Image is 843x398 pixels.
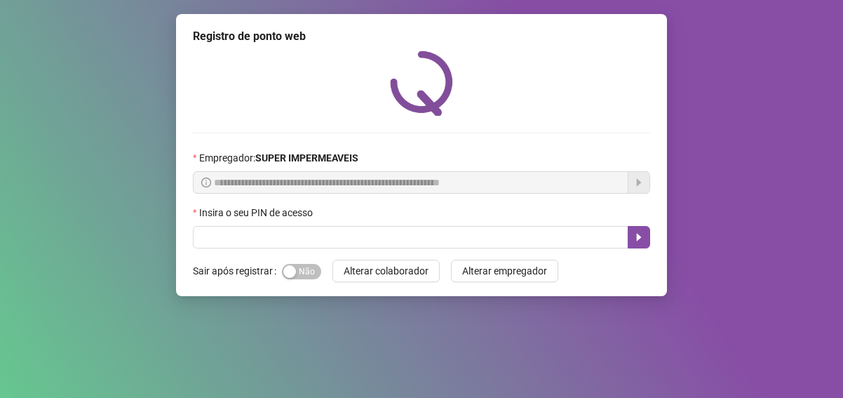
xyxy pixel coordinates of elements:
button: Alterar colaborador [332,260,440,282]
label: Sair após registrar [193,260,282,282]
span: info-circle [201,178,211,187]
span: Alterar colaborador [344,263,429,279]
label: Insira o seu PIN de acesso [193,205,322,220]
span: Empregador : [199,150,358,166]
div: Registro de ponto web [193,28,650,45]
span: caret-right [633,232,645,243]
button: Alterar empregador [451,260,558,282]
span: Alterar empregador [462,263,547,279]
strong: SUPER IMPERMEAVEIS [255,152,358,164]
img: QRPoint [390,51,453,116]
